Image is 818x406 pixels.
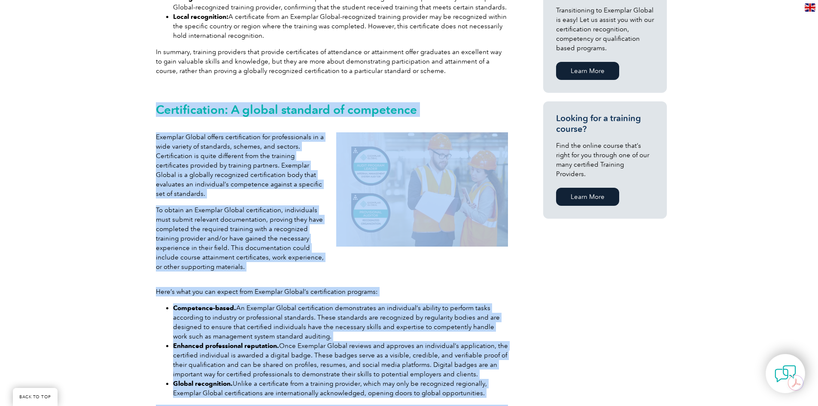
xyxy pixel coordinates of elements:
[173,12,508,40] li: A certificate from an Exemplar Global-recognized training provider may be recognized within the s...
[556,6,654,53] p: Transitioning to Exemplar Global is easy! Let us assist you with our certification recognition, c...
[775,363,796,385] img: contact-chat.png
[556,113,654,134] h3: Looking for a training course?
[156,47,508,76] p: In summary, training providers that provide certificates of attendance or attainment offer gradua...
[173,341,508,379] li: Once Exemplar Global reviews and approves an individual’s application, the certified individual i...
[156,287,508,296] p: Here’s what you can expect from Exemplar Global’s certification programs:
[556,141,654,179] p: Find the online course that’s right for you through one of our many certified Training Providers.
[173,342,279,350] strong: Enhanced professional reputation.
[556,188,619,206] a: Learn More
[173,13,228,21] strong: Local recognition:
[156,132,328,198] p: Exemplar Global offers certification for professionals in a wide variety of standards, schemes, a...
[805,3,815,12] img: en
[173,380,233,388] strong: Global recognition.
[173,379,508,398] li: Unlike a certificate from a training provider, which may only be recognized regionally, Exemplar ...
[156,205,328,272] p: To obtain an Exemplar Global certification, individuals must submit relevant documentation, provi...
[173,303,508,341] li: An Exemplar Global certification demonstrates an individual’s ability to perform tasks according ...
[13,388,58,406] a: BACK TO TOP
[173,304,236,312] strong: Competence-based.
[156,103,508,116] h2: Certification: A global standard of competence
[556,62,619,80] a: Learn More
